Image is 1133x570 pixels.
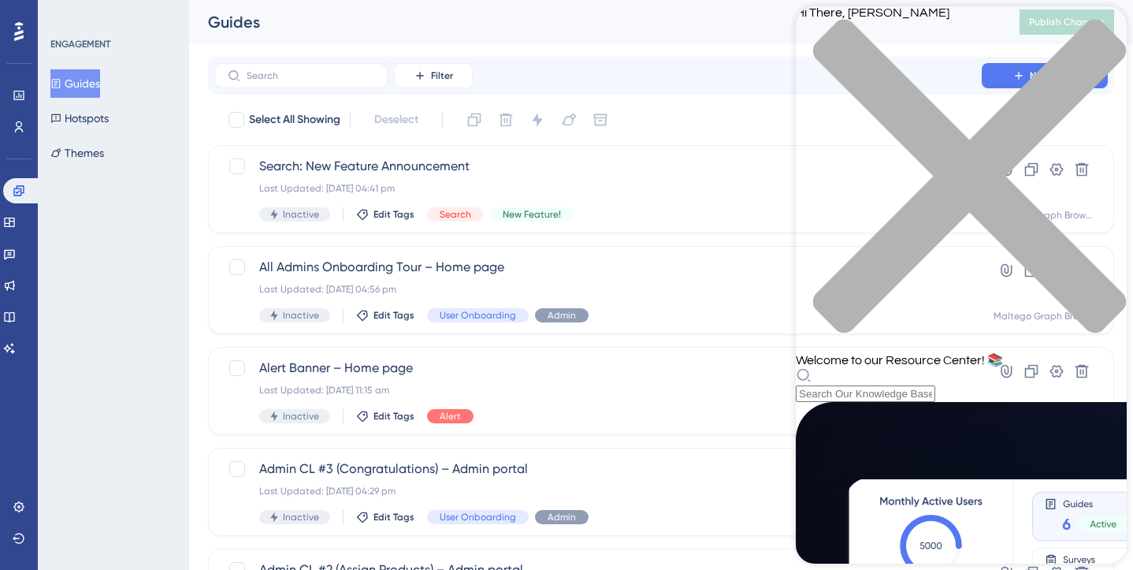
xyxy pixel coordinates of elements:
[154,25,186,57] img: Profile image for Diênifer
[50,69,100,98] button: Guides
[32,316,263,333] div: Send us a message
[16,303,299,346] div: Send us a message
[210,515,264,526] span: Messages
[66,265,134,281] div: UserGuiding
[548,309,576,322] span: Admin
[30,263,49,282] img: Simay avatar
[283,511,319,523] span: Inactive
[249,110,340,129] span: Select All Showing
[50,104,109,132] button: Hotspots
[356,511,414,523] button: Edit Tags
[32,225,283,242] div: Recent message
[259,359,937,378] span: Alert Banner – Home page
[50,139,104,167] button: Themes
[440,208,471,221] span: Search
[37,251,56,270] img: Begum avatar
[37,4,98,23] span: Need Help?
[271,25,299,54] div: Close
[259,157,937,176] span: Search: New Feature Announcement
[158,475,315,538] button: Messages
[5,5,43,43] button: Open AI Assistant Launcher
[283,410,319,423] span: Inactive
[356,410,414,423] button: Edit Tags
[373,410,414,423] span: Edit Tags
[259,384,937,397] div: Last Updated: [DATE] 11:15 am
[259,182,937,195] div: Last Updated: [DATE] 04:41 pm
[17,236,299,294] div: Begum avatarSimay avatarDiênifer avatarYou’ll get replies here and in your email: ✉️ [EMAIL_ADDRE...
[440,511,516,523] span: User Onboarding
[61,515,96,526] span: Home
[259,485,937,497] div: Last Updated: [DATE] 04:29 pm
[356,309,414,322] button: Edit Tags
[50,38,110,50] div: ENGAGEMENT
[374,110,418,129] span: Deselect
[360,106,433,134] button: Deselect
[208,11,980,33] div: Guides
[16,212,299,295] div: Recent messageBegum avatarSimay avatarDiênifer avatarYou’ll get replies here and in your email: ✉...
[66,250,718,263] span: You’ll get replies here and in your email: ✉️ [EMAIL_ADDRESS][DOMAIN_NAME] Our usual reply time 🕒...
[440,309,516,322] span: User Onboarding
[283,309,319,322] span: Inactive
[9,9,38,38] img: launcher-image-alternative-text
[259,258,937,277] span: All Admins Onboarding Tour – Home page
[373,309,414,322] span: Edit Tags
[548,511,576,523] span: Admin
[32,33,123,51] img: logo
[440,410,461,423] span: Alert
[373,511,414,523] span: Edit Tags
[32,166,284,192] p: How can we help?
[247,70,374,81] input: Search
[184,25,216,57] img: Profile image for Simay
[373,208,414,221] span: Edit Tags
[394,63,473,88] button: Filter
[137,265,185,281] div: • 1m ago
[503,208,561,221] span: New Feature!
[431,69,453,82] span: Filter
[43,263,62,282] img: Diênifer avatar
[214,25,246,57] img: Profile image for Begum
[259,460,937,479] span: Admin CL #3 (Congratulations) – Admin portal
[110,8,114,20] div: 3
[283,208,319,221] span: Inactive
[32,112,284,166] p: Hi [PERSON_NAME]! 👋 🌊
[356,208,414,221] button: Edit Tags
[259,283,937,296] div: Last Updated: [DATE] 04:56 pm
